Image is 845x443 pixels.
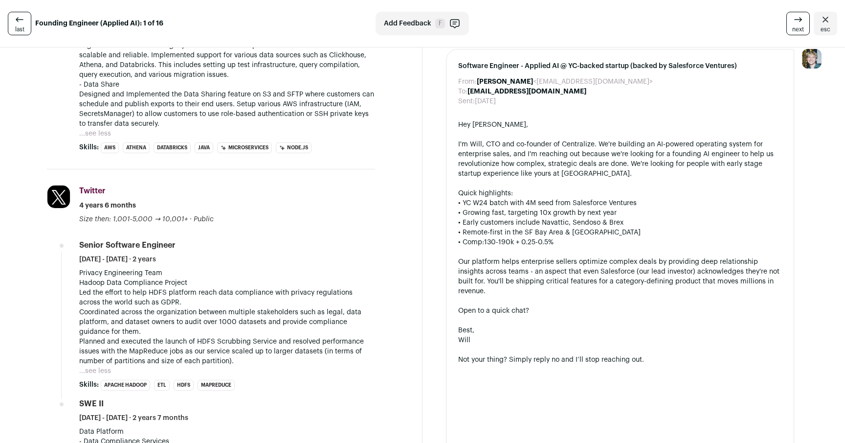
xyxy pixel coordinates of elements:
[435,19,445,28] span: F
[101,142,119,153] li: AWS
[79,240,176,251] div: Senior Software Engineer
[79,366,111,376] button: ...see less
[79,255,156,264] span: [DATE] - [DATE] · 2 years
[174,380,194,391] li: HDFS
[47,186,70,208] img: e5e7634e5d1a1ec110214c83514b02d6c09da941cbfdff9e6923ed4b53648734.jpg
[154,142,191,153] li: Databricks
[458,257,782,296] div: Our platform helps enterprise sellers optimize complex deals by providing deep relationship insig...
[79,187,106,195] span: Twitter
[477,77,653,87] dd: <[EMAIL_ADDRESS][DOMAIN_NAME]>
[217,142,272,153] li: Microservices
[458,61,782,71] span: Software Engineer - Applied AI @ YC-backed startup (backed by Salesforce Ventures)
[477,78,533,85] b: [PERSON_NAME]
[384,19,431,28] span: Add Feedback
[792,25,804,33] span: next
[475,96,496,106] dd: [DATE]
[79,142,99,152] span: Skills:
[786,12,810,35] a: next
[198,380,235,391] li: MapReduce
[79,216,188,223] span: Size then: 1,001-5,000 → 10,001+
[194,216,214,223] span: Public
[458,239,484,246] span: • Comp:
[79,380,99,390] span: Skills:
[458,96,475,106] dt: Sent:
[79,80,375,129] p: - Data Share Designed and Implemented the Data Sharing feature on S3 and SFTP where customers can...
[458,237,782,247] div: 130-190k + 0.25-0.5%
[190,214,192,224] span: ·
[154,380,170,391] li: ETL
[802,49,822,69] img: 6494470-medium_jpg
[8,12,31,35] a: last
[101,380,150,391] li: Apache Hadoop
[458,87,467,96] dt: To:
[79,398,104,409] div: SWE II
[79,129,111,139] button: ...see less
[195,142,213,153] li: Java
[458,208,782,218] div: • Growing fast, targeting 10x growth by next year
[458,326,782,335] div: Best,
[458,335,782,345] div: Will
[458,218,782,228] div: • Early customers include Navattic, Sendoso & Brex
[458,140,782,179] div: I'm Will, CTO and co-founder of Centralize. We're building an AI-powered operating system for ent...
[458,355,782,365] div: Not your thing? Simply reply no and I’ll stop reaching out.
[79,413,188,423] span: [DATE] - [DATE] · 2 years 7 months
[458,188,782,198] div: Quick highlights:
[467,88,586,95] b: [EMAIL_ADDRESS][DOMAIN_NAME]
[821,25,830,33] span: esc
[79,201,136,210] span: 4 years 6 months
[458,306,782,316] div: Open to a quick chat?
[276,142,311,153] li: Node.js
[376,12,469,35] button: Add Feedback F
[15,25,24,33] span: last
[458,77,477,87] dt: From:
[123,142,150,153] li: Athena
[458,229,641,236] span: • Remote-first in the SF Bay Area & [GEOGRAPHIC_DATA]
[35,19,163,28] strong: Founding Engineer (Applied AI): 1 of 16
[458,198,782,208] div: • YC W24 batch with 4M seed from Salesforce Ventures
[79,31,375,80] p: - FIDO Migration Migrated customers from legacy backend to our new platform FIDO that is much mor...
[458,120,782,130] div: Hey [PERSON_NAME],
[814,12,837,35] a: Close
[79,268,375,366] p: Privacy Engineering Team Hadoop Data Compliance Project Led the effort to help HDFS platform reac...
